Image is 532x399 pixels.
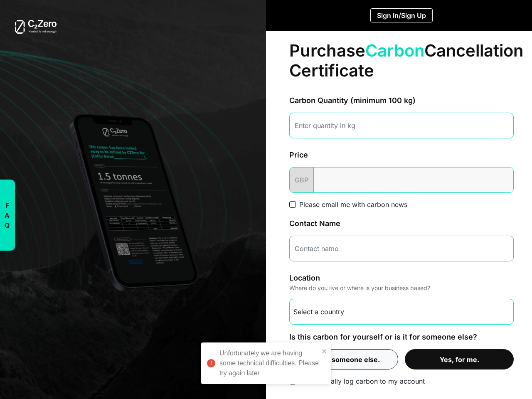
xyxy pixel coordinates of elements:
[289,113,514,138] input: Enter quantity in kg
[370,8,433,22] button: Sign In/Sign Up
[15,20,57,34] img: white-logo
[405,349,514,369] button: Yes, for me.
[289,283,514,292] p: Where do you live or where is your business based?
[322,346,328,356] button: close
[289,236,514,261] input: Contact name
[299,376,425,386] label: Automatically log carbon to my account
[365,40,424,61] span: Carbon
[289,95,416,106] label: Carbon Quantity (minimum 100 kg)
[289,41,514,81] h1: Purchase Cancellation Certificate
[289,218,340,229] label: Contact Name
[289,349,398,369] button: No, for someone else.
[289,149,308,160] label: Price
[219,348,319,378] div: Unfortunately we are having some technical difficulties. Please try again later
[289,331,477,342] label: Is this carbon for yourself or is it for someone else?
[299,199,407,209] label: Please email me with carbon news
[289,167,314,193] span: GBP
[289,272,320,283] label: Location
